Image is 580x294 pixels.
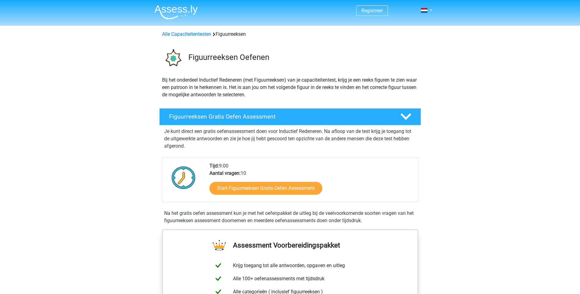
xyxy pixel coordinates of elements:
div: Figuurreeksen [160,31,421,38]
a: Registreer [361,8,383,13]
a: Start Figuurreeksen Gratis Oefen Assessment [209,182,322,195]
b: Tijd: [209,163,219,169]
p: Bij het onderdeel Inductief Redeneren (met Figuurreeksen) van je capaciteitentest, krijg je een r... [162,76,418,98]
h4: Figuurreeksen Gratis Oefen Assessment [169,113,390,120]
a: Figuurreeksen Gratis Oefen Assessment [157,108,423,125]
img: figuurreeksen [160,45,186,71]
b: Aantal vragen: [209,170,241,176]
div: 9:00 10 [205,162,418,202]
p: Je kunt direct een gratis oefenassessment doen voor Inductief Redeneren. Na afloop van de test kr... [164,128,416,150]
img: Klok [168,162,199,193]
h3: Figuurreeksen Oefenen [188,53,416,62]
div: Na het gratis oefen assessment kun je met het oefenpakket de uitleg bij de veelvoorkomende soorte... [162,210,419,224]
img: Assessly [154,5,198,19]
a: Alle Capaciteitentesten [162,31,211,37]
